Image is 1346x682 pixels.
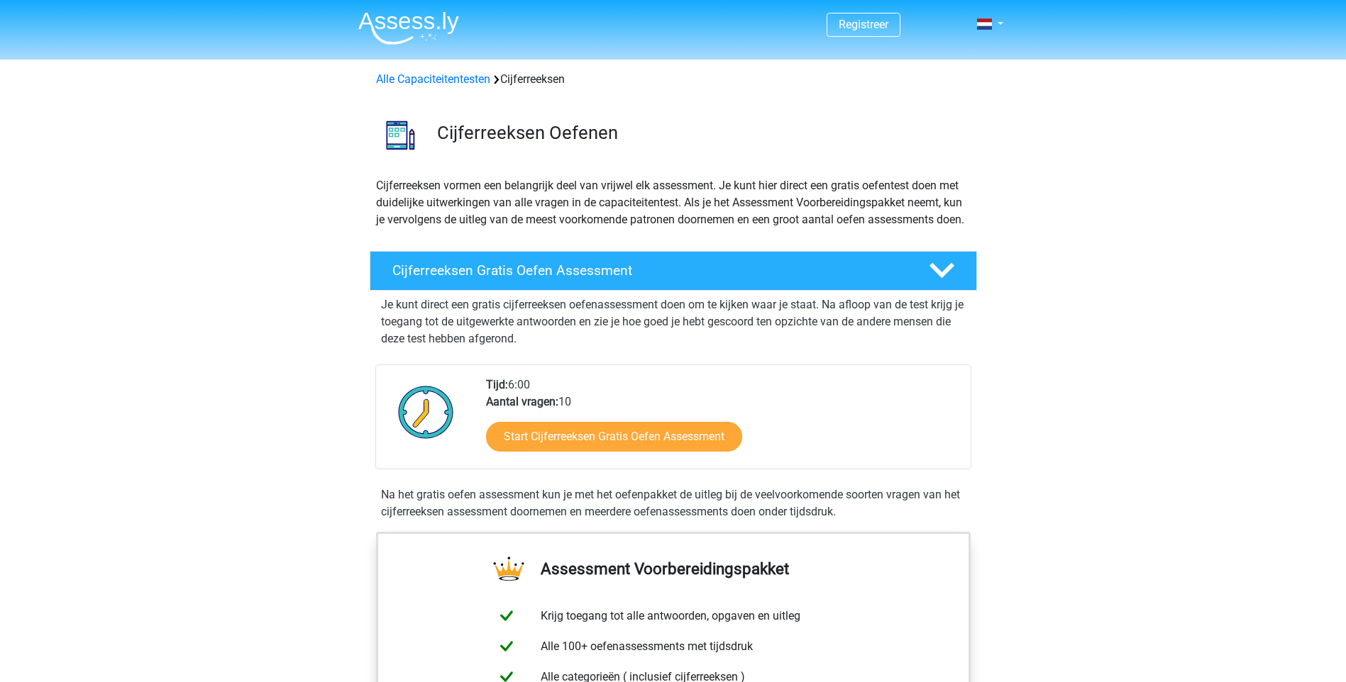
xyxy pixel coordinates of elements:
[364,251,983,291] a: Cijferreeksen Gratis Oefen Assessment
[486,395,558,408] b: Aantal vragen:
[839,18,888,31] a: Registreer
[475,376,970,469] div: 6:00 10
[390,376,462,447] img: Klok
[358,11,459,45] img: Assessly
[370,105,431,165] img: cijferreeksen
[437,122,966,144] h3: Cijferreeksen Oefenen
[370,71,976,88] div: Cijferreeksen
[486,378,508,391] b: Tijd:
[376,72,490,86] a: Alle Capaciteitentesten
[375,486,971,520] div: Na het gratis oefen assessment kun je met het oefenpakket de uitleg bij de veelvoorkomende soorte...
[392,262,906,279] h4: Cijferreeksen Gratis Oefen Assessment
[381,296,966,347] p: Je kunt direct een gratis cijferreeksen oefenassessment doen om te kijken waar je staat. Na afloo...
[486,422,742,452] a: Start Cijferreeksen Gratis Oefen Assessment
[376,177,971,228] p: Cijferreeksen vormen een belangrijk deel van vrijwel elk assessment. Je kunt hier direct een grat...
